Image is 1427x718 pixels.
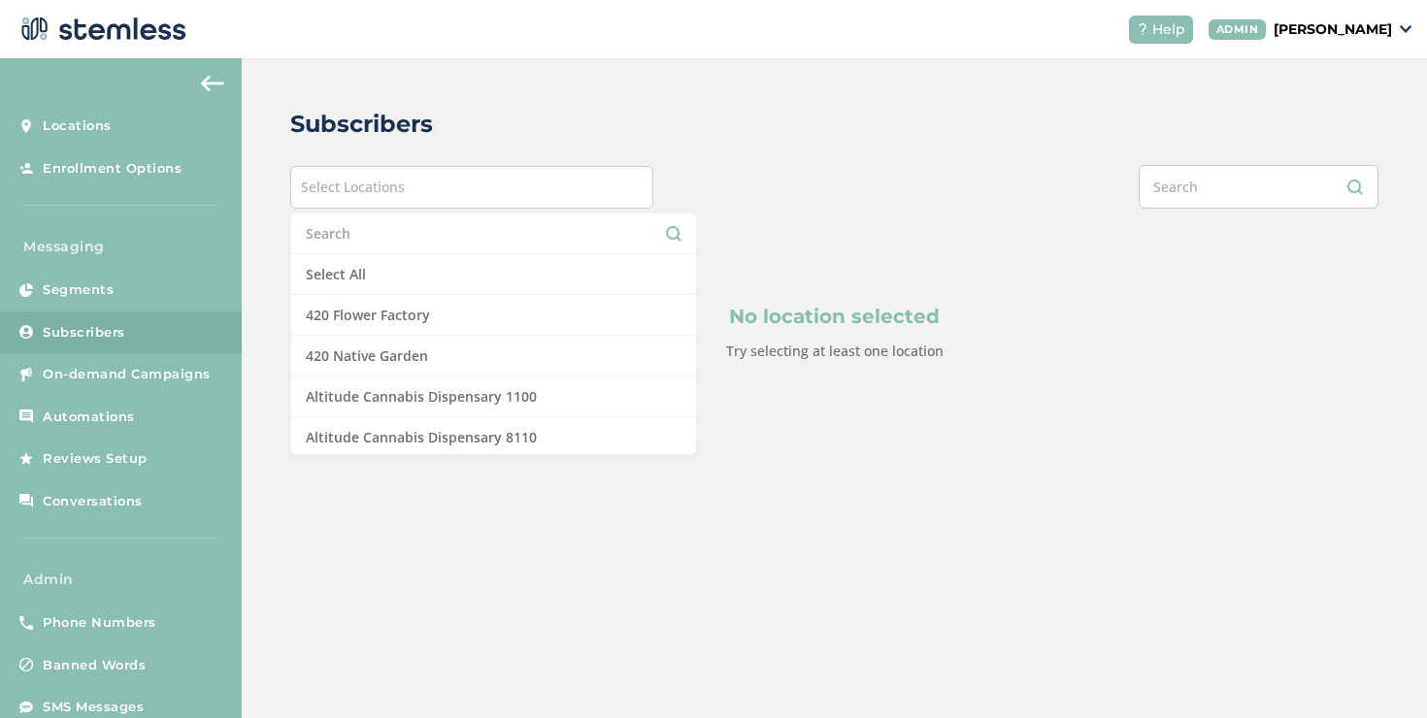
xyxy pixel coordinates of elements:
p: No location selected [383,302,1285,331]
input: Search [1139,165,1378,209]
h2: Subscribers [290,107,433,142]
span: Segments [43,280,114,300]
span: Locations [43,116,112,136]
span: Conversations [43,492,143,511]
iframe: Chat Widget [1330,625,1427,718]
span: Select Locations [301,178,405,196]
img: icon-arrow-back-accent-c549486e.svg [201,76,224,91]
img: logo-dark-0685b13c.svg [16,10,186,49]
span: Help [1152,19,1185,40]
img: icon-help-white-03924b79.svg [1137,23,1148,35]
span: Banned Words [43,656,146,675]
span: Phone Numbers [43,613,156,633]
span: On-demand Campaigns [43,365,211,384]
li: 420 Native Garden [291,336,696,376]
span: Automations [43,408,135,427]
span: Enrollment Options [43,159,182,179]
span: Reviews Setup [43,449,148,469]
span: SMS Messages [43,698,144,717]
label: Try selecting at least one location [726,342,944,360]
li: Altitude Cannabis Dispensary 1100 [291,376,696,417]
div: ADMIN [1209,19,1267,40]
p: [PERSON_NAME] [1274,19,1392,40]
span: Subscribers [43,323,125,343]
input: Search [306,223,681,244]
li: Select All [291,254,696,295]
img: icon_down-arrow-small-66adaf34.svg [1400,25,1411,33]
img: glitter-stars-b7820f95.gif [162,440,201,478]
li: 420 Flower Factory [291,295,696,336]
li: Altitude Cannabis Dispensary 8110 [291,417,696,458]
